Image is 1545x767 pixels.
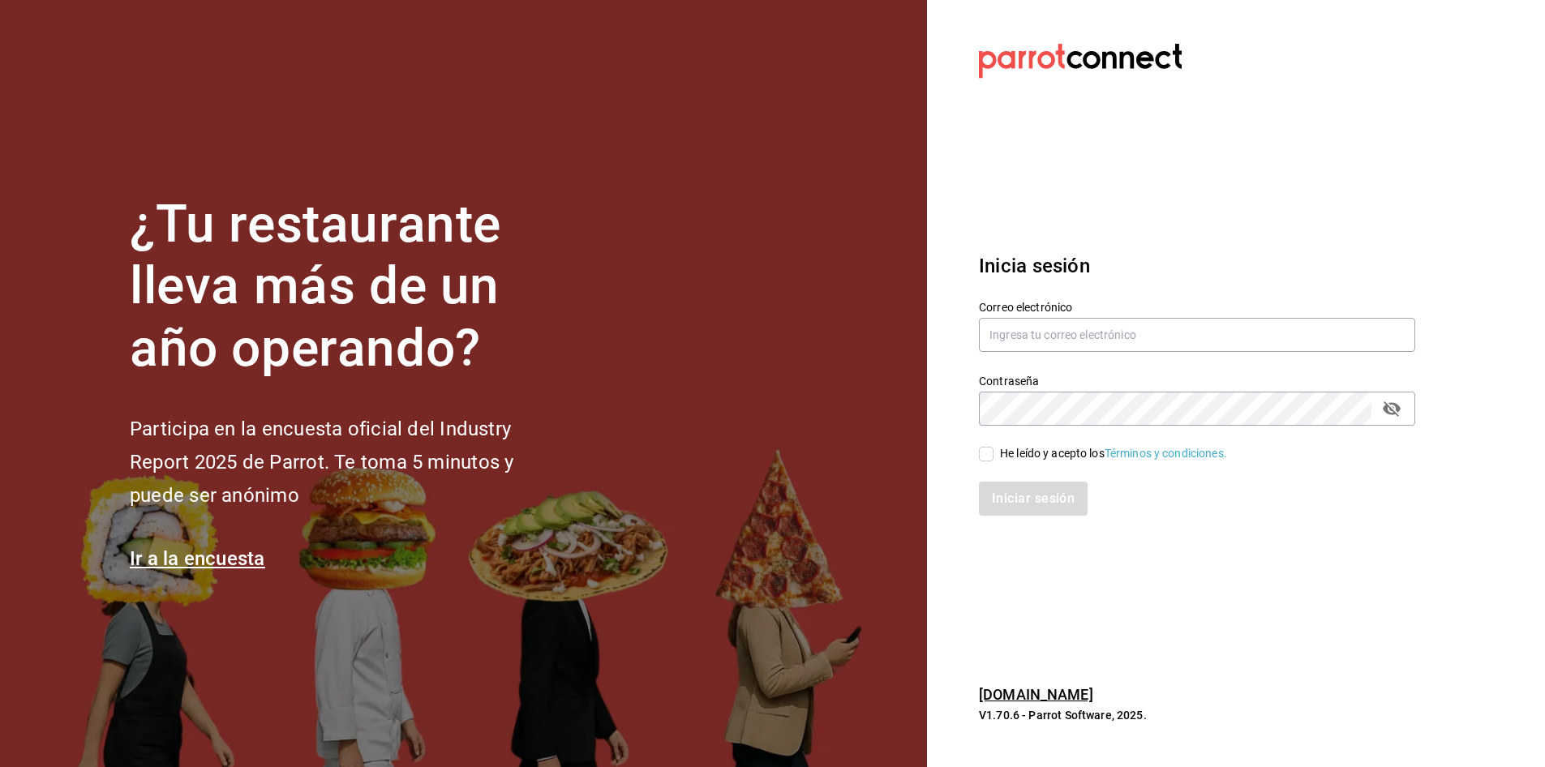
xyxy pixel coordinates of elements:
[1000,445,1227,462] div: He leído y acepto los
[130,194,568,380] h1: ¿Tu restaurante lleva más de un año operando?
[130,413,568,512] h2: Participa en la encuesta oficial del Industry Report 2025 de Parrot. Te toma 5 minutos y puede se...
[979,707,1415,723] p: V1.70.6 - Parrot Software, 2025.
[979,686,1093,703] a: [DOMAIN_NAME]
[979,251,1415,281] h3: Inicia sesión
[979,318,1415,352] input: Ingresa tu correo electrónico
[979,375,1415,386] label: Contraseña
[1378,395,1406,422] button: passwordField
[979,301,1415,312] label: Correo electrónico
[130,547,265,570] a: Ir a la encuesta
[1105,447,1227,460] a: Términos y condiciones.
